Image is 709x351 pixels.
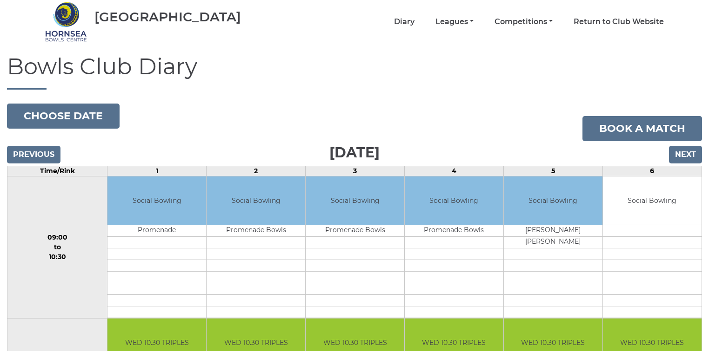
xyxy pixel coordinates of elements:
td: Time/Rink [7,166,107,176]
td: Social Bowling [306,176,404,225]
td: Social Bowling [207,176,305,225]
img: Hornsea Bowls Centre [45,1,87,43]
td: Promenade [107,225,206,237]
td: Social Bowling [107,176,206,225]
td: 2 [207,166,306,176]
div: [GEOGRAPHIC_DATA] [94,10,241,24]
td: Social Bowling [405,176,503,225]
a: Return to Club Website [574,17,664,27]
td: [PERSON_NAME] [504,225,602,237]
input: Previous [7,146,60,163]
td: [PERSON_NAME] [504,237,602,248]
td: Promenade Bowls [405,225,503,237]
td: 5 [503,166,602,176]
td: 1 [107,166,207,176]
a: Leagues [435,17,474,27]
a: Book a match [582,116,702,141]
a: Diary [394,17,415,27]
td: 4 [405,166,504,176]
a: Competitions [495,17,553,27]
td: Social Bowling [603,176,702,225]
td: 09:00 to 10:30 [7,176,107,318]
h1: Bowls Club Diary [7,54,702,90]
td: Promenade Bowls [306,225,404,237]
input: Next [669,146,702,163]
td: Promenade Bowls [207,225,305,237]
button: Choose date [7,104,120,129]
td: 6 [602,166,702,176]
td: Social Bowling [504,176,602,225]
td: 3 [306,166,405,176]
